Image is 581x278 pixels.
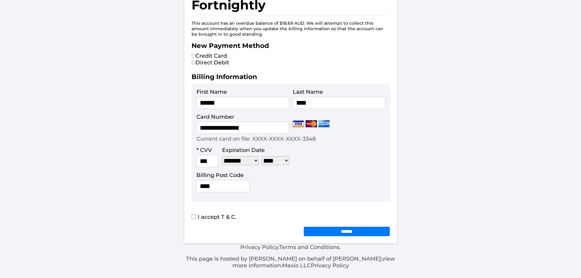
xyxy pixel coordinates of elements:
h2: Billing Information [192,73,390,84]
img: Amex [318,120,330,127]
label: Credit Card [192,52,227,59]
label: Card Number [196,114,234,120]
div: . . [184,244,397,269]
label: Last Name [293,88,323,95]
input: I accept T & C. [192,214,196,219]
a: Privacy Policy [311,262,349,269]
p: This page is hosted by [PERSON_NAME] on behalf of [PERSON_NAME]; Maxio LLC [184,255,397,269]
label: First Name [196,88,227,95]
input: Credit Card [192,54,195,58]
a: view more information. [232,255,395,269]
h2: New Payment Method [192,42,390,52]
a: Terms and Conditions [279,244,339,251]
a: Privacy Policy [240,244,278,251]
label: Direct Debit [192,59,229,66]
label: Billing Post Code [196,172,244,179]
input: Direct Debit [192,60,195,64]
p: This account has an overdue balance of $18.69 AUD. We will attempt to collect this amount immedia... [192,20,390,37]
img: Mastercard [306,120,317,127]
p: Current card on file: XXXX-XXXX-XXXX-3348 [196,135,316,142]
img: Visa [293,120,304,127]
label: * CVV [196,147,212,153]
label: Expiration Date [222,147,265,153]
label: I accept T & C. [192,214,236,220]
